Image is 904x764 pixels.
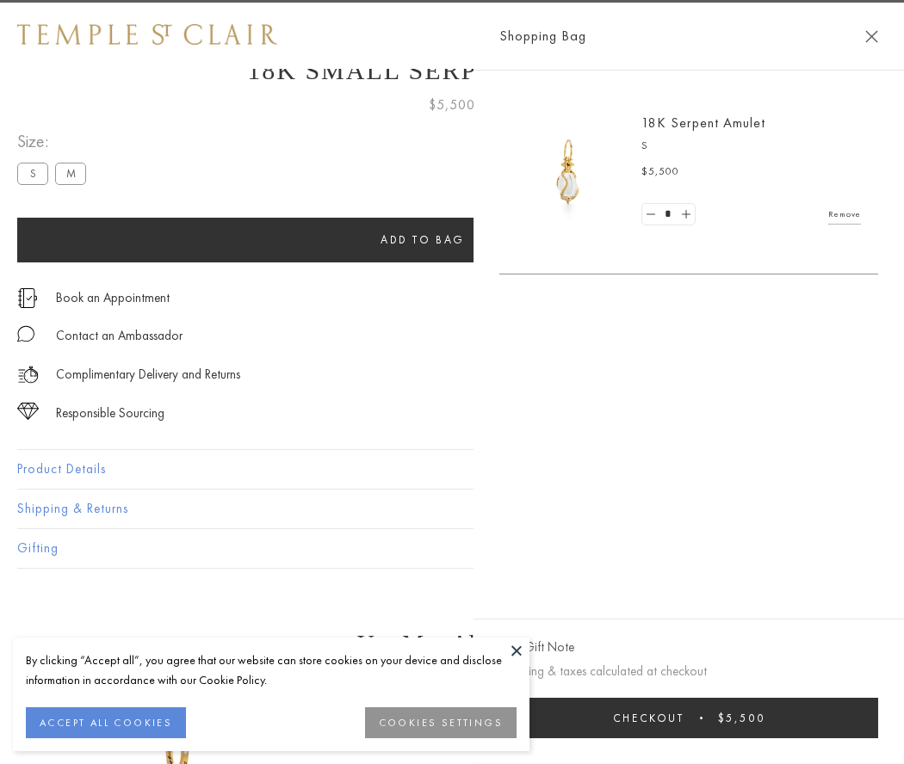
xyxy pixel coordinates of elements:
button: Shipping & Returns [17,490,887,528]
img: Temple St. Clair [17,24,277,45]
img: MessageIcon-01_2.svg [17,325,34,342]
p: Shipping & taxes calculated at checkout [499,661,878,682]
button: Close Shopping Bag [865,30,878,43]
h1: 18K Small Serpent Amulet [17,56,887,85]
a: Set quantity to 2 [677,204,694,225]
label: S [17,163,48,184]
p: Complimentary Delivery and Returns [56,364,240,385]
span: Shopping Bag [499,25,586,47]
div: Contact an Ambassador [56,325,183,347]
span: Size: [17,127,93,156]
img: icon_appointment.svg [17,288,38,308]
button: COOKIES SETTINGS [365,707,517,738]
a: Book an Appointment [56,288,170,307]
h3: You May Also Like [43,630,861,657]
span: $5,500 [641,163,679,181]
img: icon_sourcing.svg [17,403,39,420]
img: icon_delivery.svg [17,364,39,385]
a: Remove [828,205,861,224]
button: Add to bag [17,218,828,262]
button: Gifting [17,529,887,568]
button: Add Gift Note [499,637,574,658]
label: M [55,163,86,184]
span: Add to bag [381,232,465,247]
p: S [641,138,861,155]
img: P51836-E11SERPPV [517,120,620,224]
a: 18K Serpent Amulet [641,114,765,132]
span: $5,500 [718,711,765,725]
div: By clicking “Accept all”, you agree that our website can store cookies on your device and disclos... [26,650,517,690]
button: Checkout $5,500 [499,698,878,738]
button: ACCEPT ALL COOKIES [26,707,186,738]
div: Responsible Sourcing [56,403,164,424]
span: Checkout [613,711,684,725]
button: Product Details [17,450,887,489]
a: Set quantity to 0 [642,204,659,225]
span: $5,500 [429,94,475,116]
